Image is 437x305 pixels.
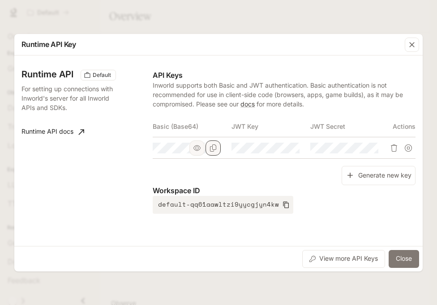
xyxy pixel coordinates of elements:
[389,116,416,137] th: Actions
[81,70,116,80] div: These keys will apply to your current workspace only
[89,71,115,79] span: Default
[153,116,231,137] th: Basic (Base64)
[153,196,293,214] button: default-qq61aawltzi9yycgjyn4kw
[153,70,416,80] p: API Keys
[153,80,416,109] p: Inworld supports both Basic and JWT authentication. Basic authentication is not recommended for u...
[401,141,416,155] button: Suspend API key
[387,141,401,155] button: Delete API key
[21,84,115,112] p: For setting up connections with Inworld's server for all Inworld APIs and SDKs.
[21,70,73,79] h3: Runtime API
[389,250,419,268] button: Close
[231,116,310,137] th: JWT Key
[310,116,389,137] th: JWT Secret
[18,123,88,141] a: Runtime API docs
[153,185,416,196] p: Workspace ID
[342,166,416,185] button: Generate new key
[206,140,221,156] button: Copy Basic (Base64)
[240,100,255,108] a: docs
[302,250,385,268] button: View more API Keys
[21,39,76,50] p: Runtime API Key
